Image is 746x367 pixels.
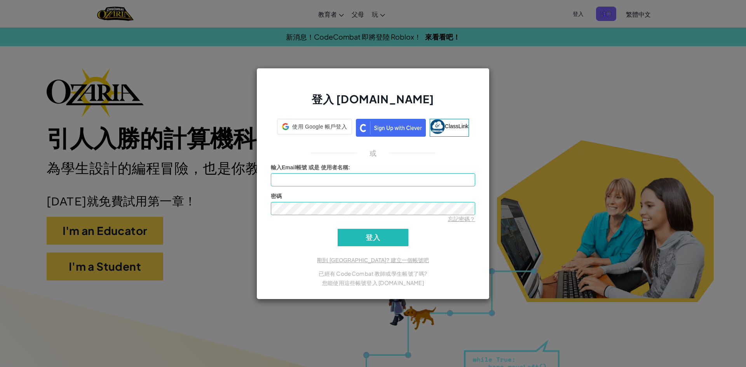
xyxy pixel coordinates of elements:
p: 已經有 CodeCombat 教師或學生帳號了嗎? [271,269,475,278]
input: 登入 [338,229,408,246]
img: clever_sso_button@2x.png [356,119,426,137]
h2: 登入 [DOMAIN_NAME] [271,92,475,114]
span: 密碼 [271,193,282,199]
img: classlink-logo-small.png [430,119,445,134]
p: 您能使用這些帳號登入 [DOMAIN_NAME] [271,278,475,287]
span: 輸入Email帳號 或是 使用者名稱 [271,164,348,170]
p: 或 [370,148,376,158]
label: : [271,163,350,171]
span: ClassLink [445,123,469,129]
a: 剛到 [GEOGRAPHIC_DATA]? 建立一個帳號吧 [317,257,429,263]
span: 使用 Google 帳戶登入 [292,123,347,130]
a: 忘記密碼？ [448,216,475,222]
a: 使用 Google 帳戶登入 [277,119,352,137]
div: 使用 Google 帳戶登入 [277,119,352,134]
